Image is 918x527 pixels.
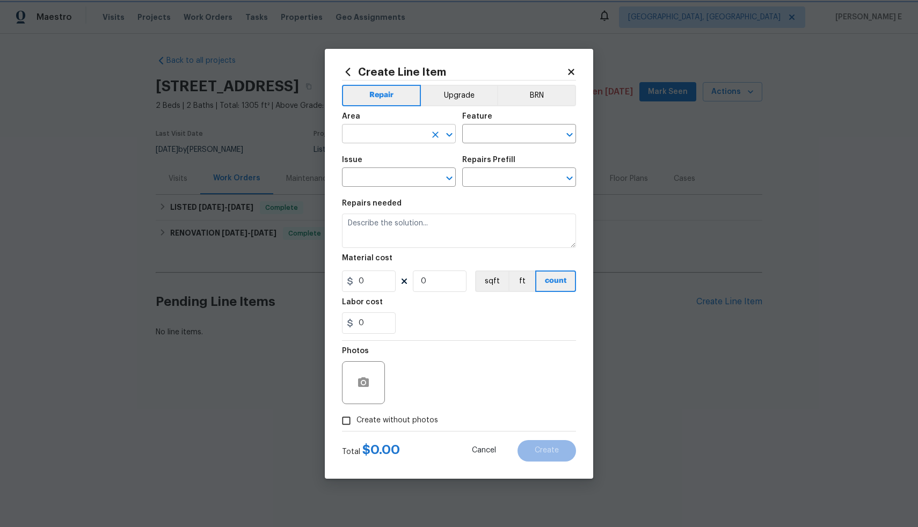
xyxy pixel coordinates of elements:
[342,200,402,207] h5: Repairs needed
[342,347,369,355] h5: Photos
[342,444,400,457] div: Total
[342,85,421,106] button: Repair
[518,440,576,462] button: Create
[428,127,443,142] button: Clear
[455,440,513,462] button: Cancel
[475,270,508,292] button: sqft
[342,113,360,120] h5: Area
[472,447,496,455] span: Cancel
[508,270,535,292] button: ft
[497,85,576,106] button: BRN
[362,443,400,456] span: $ 0.00
[562,171,577,186] button: Open
[342,254,392,262] h5: Material cost
[442,127,457,142] button: Open
[342,298,383,306] h5: Labor cost
[535,447,559,455] span: Create
[356,415,438,426] span: Create without photos
[462,156,515,164] h5: Repairs Prefill
[342,66,566,78] h2: Create Line Item
[442,171,457,186] button: Open
[421,85,498,106] button: Upgrade
[342,156,362,164] h5: Issue
[562,127,577,142] button: Open
[462,113,492,120] h5: Feature
[535,270,576,292] button: count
